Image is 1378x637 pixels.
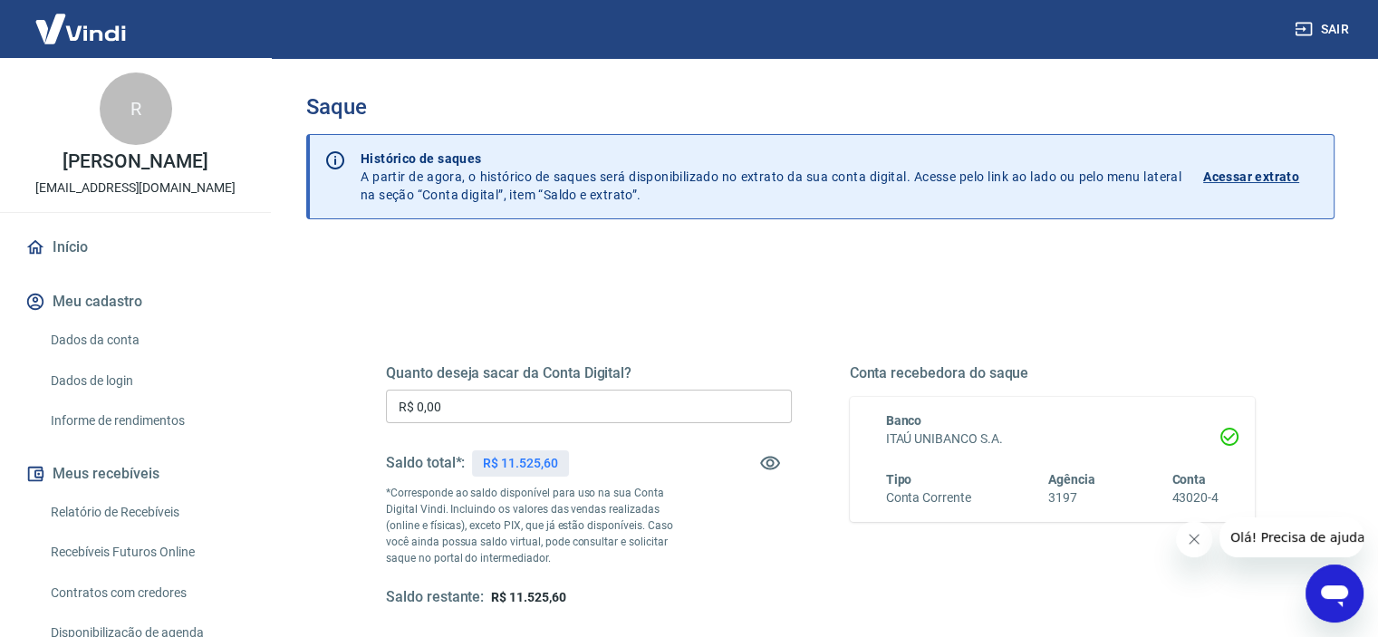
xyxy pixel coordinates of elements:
[1306,565,1364,623] iframe: Botão para abrir a janela de mensagens
[361,150,1181,168] p: Histórico de saques
[1048,472,1095,487] span: Agência
[386,588,484,607] h5: Saldo restante:
[22,227,249,267] a: Início
[100,72,172,145] div: R
[1171,472,1206,487] span: Conta
[1176,521,1212,557] iframe: Fechar mensagem
[22,1,140,56] img: Vindi
[361,150,1181,204] p: A partir de agora, o histórico de saques será disponibilizado no extrato da sua conta digital. Ac...
[886,488,971,507] h6: Conta Corrente
[22,454,249,494] button: Meus recebíveis
[22,282,249,322] button: Meu cadastro
[43,362,249,400] a: Dados de login
[1171,488,1219,507] h6: 43020-4
[63,152,207,171] p: [PERSON_NAME]
[886,429,1219,449] h6: ITAÚ UNIBANCO S.A.
[1203,150,1319,204] a: Acessar extrato
[43,534,249,571] a: Recebíveis Futuros Online
[386,364,792,382] h5: Quanto deseja sacar da Conta Digital?
[491,590,565,604] span: R$ 11.525,60
[35,179,236,198] p: [EMAIL_ADDRESS][DOMAIN_NAME]
[1203,168,1299,186] p: Acessar extrato
[43,402,249,439] a: Informe de rendimentos
[43,322,249,359] a: Dados da conta
[1219,517,1364,557] iframe: Mensagem da empresa
[386,454,465,472] h5: Saldo total*:
[1048,488,1095,507] h6: 3197
[43,494,249,531] a: Relatório de Recebíveis
[1291,13,1356,46] button: Sair
[886,413,922,428] span: Banco
[850,364,1256,382] h5: Conta recebedora do saque
[886,472,912,487] span: Tipo
[43,574,249,612] a: Contratos com credores
[483,454,557,473] p: R$ 11.525,60
[386,485,690,566] p: *Corresponde ao saldo disponível para uso na sua Conta Digital Vindi. Incluindo os valores das ve...
[306,94,1335,120] h3: Saque
[11,13,152,27] span: Olá! Precisa de ajuda?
